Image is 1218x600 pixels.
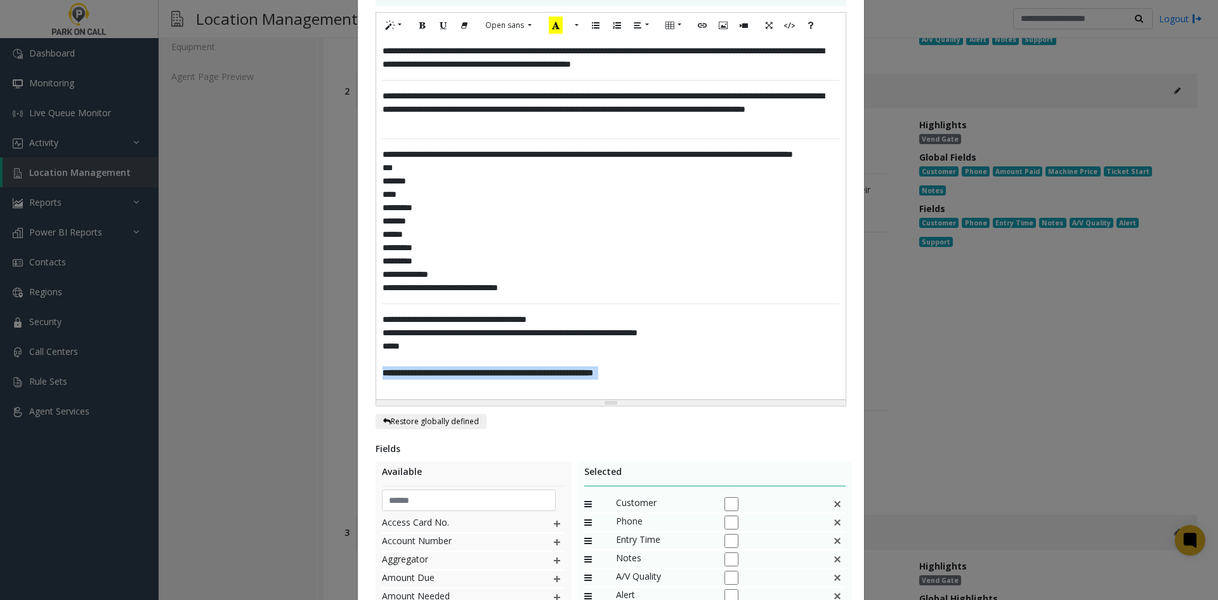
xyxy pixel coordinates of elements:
img: plusIcon.svg [552,552,562,569]
img: This is a default field and cannot be deleted. [832,570,842,586]
div: Available [382,465,565,486]
span: Access Card No. [382,516,526,532]
span: Notes [616,551,711,568]
span: A/V Quality [616,570,711,586]
div: Selected [584,465,846,486]
img: false [832,514,842,531]
img: false [832,496,842,512]
img: plusIcon.svg [552,534,562,550]
img: plusIcon.svg [552,571,562,587]
img: This is a default field and cannot be deleted. [832,551,842,568]
span: Entry Time [616,533,711,549]
img: plusIcon.svg [552,516,562,532]
span: Aggregator [382,552,526,569]
img: false [832,533,842,549]
span: Amount Due [382,571,526,587]
div: Resize [376,400,846,406]
button: Restore globally defined [376,414,487,429]
div: Fields [376,442,846,455]
span: Account Number [382,534,526,550]
span: Phone [616,514,711,531]
span: Customer [616,496,711,512]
